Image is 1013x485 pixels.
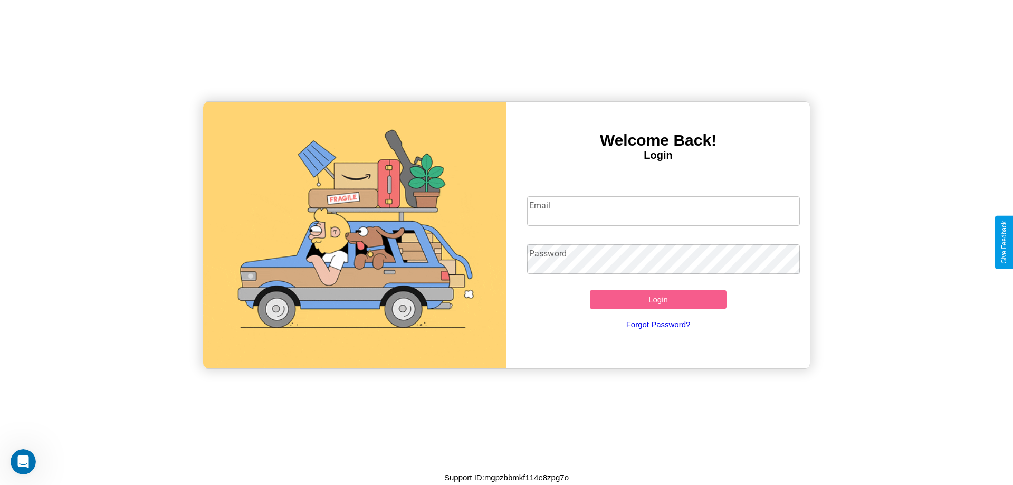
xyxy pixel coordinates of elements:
[11,449,36,474] iframe: Intercom live chat
[506,149,810,161] h4: Login
[203,102,506,368] img: gif
[1000,221,1008,264] div: Give Feedback
[506,131,810,149] h3: Welcome Back!
[590,290,727,309] button: Login
[522,309,795,339] a: Forgot Password?
[444,470,569,484] p: Support ID: mgpzbbmkf114e8zpg7o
